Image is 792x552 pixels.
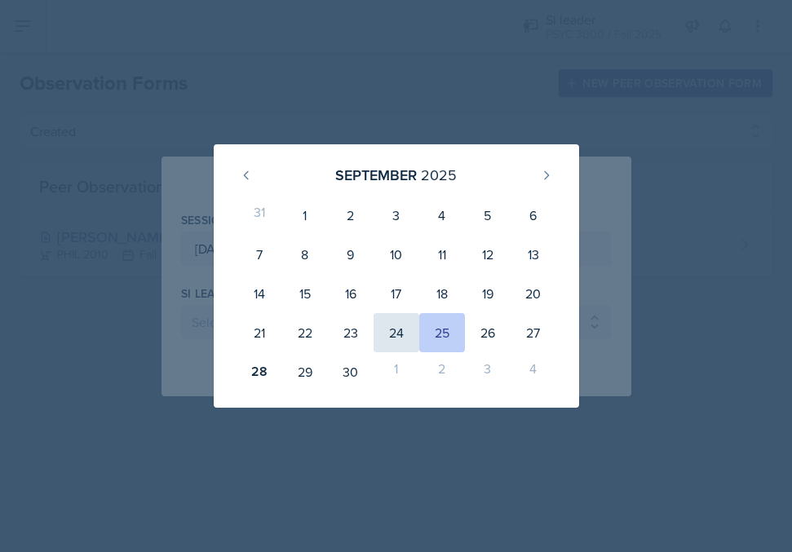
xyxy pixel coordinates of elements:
div: 25 [419,313,465,352]
div: 30 [328,352,374,391]
div: 4 [419,196,465,235]
div: 15 [282,274,328,313]
div: 7 [237,235,282,274]
div: 18 [419,274,465,313]
div: 13 [511,235,556,274]
div: 8 [282,235,328,274]
div: 17 [374,274,419,313]
div: 3 [374,196,419,235]
div: 27 [511,313,556,352]
div: 1 [374,352,419,391]
div: 2 [328,196,374,235]
div: 3 [465,352,511,391]
div: 31 [237,196,282,235]
div: 14 [237,274,282,313]
div: 23 [328,313,374,352]
div: 22 [282,313,328,352]
div: 29 [282,352,328,391]
div: 2 [419,352,465,391]
div: 21 [237,313,282,352]
div: 16 [328,274,374,313]
div: 24 [374,313,419,352]
div: 6 [511,196,556,235]
div: 10 [374,235,419,274]
div: 20 [511,274,556,313]
div: 1 [282,196,328,235]
div: 19 [465,274,511,313]
div: 11 [419,235,465,274]
div: 4 [511,352,556,391]
div: 2025 [421,164,457,186]
div: 5 [465,196,511,235]
div: September [335,164,417,186]
div: 28 [237,352,282,391]
div: 12 [465,235,511,274]
div: 9 [328,235,374,274]
div: 26 [465,313,511,352]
